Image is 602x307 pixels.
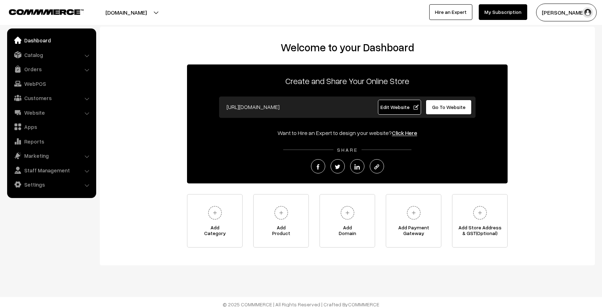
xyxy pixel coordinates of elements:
a: Apps [9,120,94,133]
a: Marketing [9,149,94,162]
img: plus.svg [205,203,225,223]
span: Add Product [254,225,308,239]
img: plus.svg [470,203,490,223]
a: COMMMERCE [9,7,71,16]
h2: Welcome to your Dashboard [107,41,588,54]
button: [PERSON_NAME] [536,4,597,21]
button: [DOMAIN_NAME] [81,4,172,21]
img: plus.svg [338,203,357,223]
span: Add Payment Gateway [386,225,441,239]
a: My Subscription [479,4,527,20]
a: AddProduct [253,194,309,248]
a: Catalog [9,48,94,61]
span: Edit Website [380,104,419,110]
a: Staff Management [9,164,94,177]
a: Reports [9,135,94,148]
a: WebPOS [9,77,94,90]
a: Customers [9,92,94,104]
span: Go To Website [432,104,466,110]
a: AddDomain [320,194,375,248]
img: plus.svg [404,203,424,223]
img: plus.svg [271,203,291,223]
a: Click Here [392,129,417,136]
a: Hire an Expert [429,4,472,20]
a: Go To Website [426,100,472,115]
img: COMMMERCE [9,9,84,15]
a: AddCategory [187,194,243,248]
a: Orders [9,63,94,76]
a: Settings [9,178,94,191]
p: Create and Share Your Online Store [187,74,508,87]
span: SHARE [333,147,362,153]
a: Add Store Address& GST(Optional) [452,194,508,248]
span: Add Store Address & GST(Optional) [452,225,507,239]
a: Dashboard [9,34,94,47]
span: Add Domain [320,225,375,239]
a: Website [9,106,94,119]
a: Add PaymentGateway [386,194,441,248]
span: Add Category [187,225,242,239]
img: user [582,7,593,18]
div: Want to Hire an Expert to design your website? [187,129,508,137]
a: Edit Website [378,100,421,115]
